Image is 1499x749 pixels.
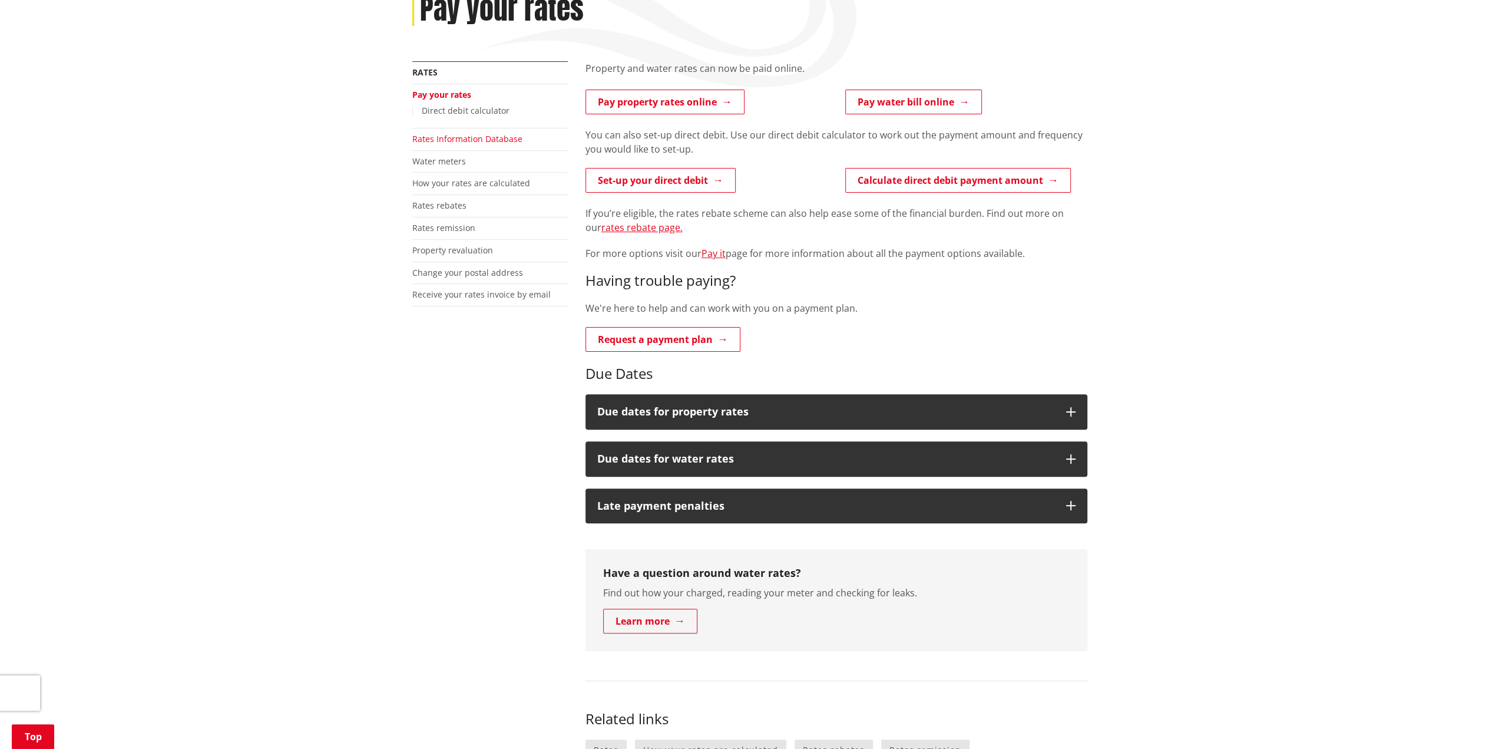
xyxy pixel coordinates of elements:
a: Pay it [701,247,726,260]
a: Direct debit calculator [422,105,509,116]
div: Property and water rates can now be paid online. [585,61,1087,90]
a: Pay water bill online [845,90,982,114]
a: Pay your rates [412,89,471,100]
iframe: Messenger Launcher [1445,699,1487,742]
h3: Having trouble paying? [585,272,1087,289]
p: For more options visit our page for more information about all the payment options available. [585,246,1087,260]
a: Property revaluation [412,245,493,256]
h3: Related links [585,711,1087,728]
button: Due dates for water rates [585,441,1087,477]
h3: Due dates for property rates [597,406,1054,418]
a: Receive your rates invoice by email [412,289,551,300]
p: We're here to help and can work with you on a payment plan. [585,301,1087,315]
a: Pay property rates online [585,90,744,114]
a: Top [12,724,54,749]
a: How your rates are calculated [412,177,530,189]
h3: Due dates for water rates [597,453,1054,465]
a: Rates remission [412,222,475,233]
a: Learn more [603,609,697,633]
button: Due dates for property rates [585,394,1087,430]
h3: Late payment penalties [597,500,1054,512]
a: Rates Information Database [412,133,522,144]
a: Request a payment plan [585,327,740,352]
a: Set-up your direct debit [585,168,736,193]
p: You can also set-up direct debit. Use our direct debit calculator to work out the payment amount ... [585,128,1087,156]
a: Change your postal address [412,267,523,278]
h3: Due Dates [585,365,1087,382]
h3: Have a question around water rates? [603,567,1070,580]
a: rates rebate page. [601,221,683,234]
p: If you’re eligible, the rates rebate scheme can also help ease some of the financial burden. Find... [585,206,1087,235]
p: Find out how your charged, reading your meter and checking for leaks. [603,586,1070,600]
a: Calculate direct debit payment amount [845,168,1071,193]
a: Water meters [412,156,466,167]
a: Rates rebates [412,200,466,211]
a: Rates [412,67,438,78]
button: Late payment penalties [585,489,1087,524]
